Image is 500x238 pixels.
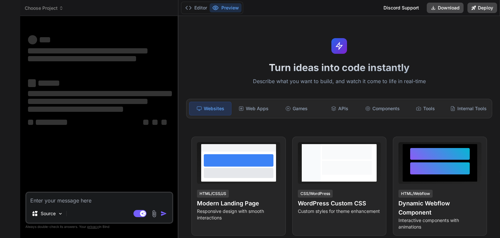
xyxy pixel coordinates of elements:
p: Interactive components with animations [398,217,481,230]
span: ‌ [28,107,123,112]
img: icon [160,210,167,217]
button: Deploy [467,3,497,13]
div: Components [362,102,403,115]
div: HTML/Webflow [398,190,433,198]
button: Download [427,3,464,13]
span: ‌ [28,56,136,61]
div: Internal Tools [448,102,489,115]
span: ‌ [28,35,37,44]
p: Responsive design with smooth interactions [197,208,280,221]
div: Games [276,102,317,115]
span: ‌ [28,91,172,96]
span: ‌ [28,79,36,87]
span: ‌ [161,120,167,125]
div: APIs [319,102,360,115]
span: ‌ [143,120,148,125]
span: privacy [87,225,99,229]
span: ‌ [152,120,158,125]
span: ‌ [36,120,67,125]
img: Pick Models [58,211,63,216]
span: Choose Project [25,5,63,11]
span: ‌ [28,48,147,53]
span: ‌ [28,120,33,125]
button: Editor [183,3,210,12]
button: Preview [210,3,242,12]
p: Describe what you want to build, and watch it come to life in real-time [182,77,496,86]
div: Tools [405,102,446,115]
h4: Modern Landing Page [197,199,280,208]
span: ‌ [28,99,147,104]
div: Discord Support [380,3,423,13]
h4: WordPress Custom CSS [298,199,381,208]
h4: Dynamic Webflow Component [398,199,481,217]
p: Custom styles for theme enhancement [298,208,381,215]
div: Websites [189,102,231,115]
p: Source [41,210,56,217]
img: attachment [150,210,158,217]
span: ‌ [38,81,59,86]
span: ‌ [40,37,50,42]
div: HTML/CSS/JS [197,190,229,198]
div: CSS/WordPress [298,190,333,198]
h1: Turn ideas into code instantly [182,62,496,73]
div: Web Apps [233,102,274,115]
p: Always double-check its answers. Your in Bind [25,224,173,230]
